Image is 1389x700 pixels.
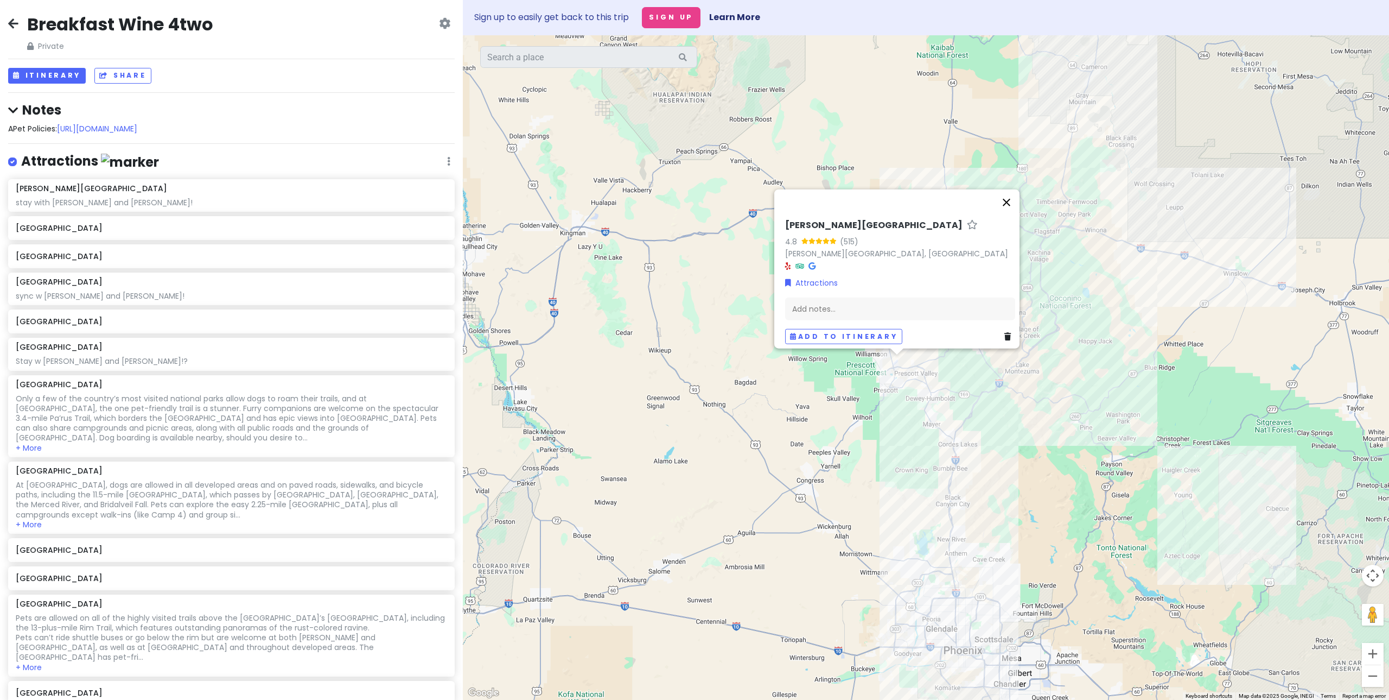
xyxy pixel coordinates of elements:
[16,394,447,443] div: Only a few of the country’s most visited national parks allow dogs to roam their trails, and at [...
[709,11,760,23] a: Learn More
[16,466,103,476] h6: [GEOGRAPHIC_DATA]
[808,262,815,270] i: Google Maps
[16,184,167,193] h6: [PERSON_NAME][GEOGRAPHIC_DATA]
[27,40,213,52] span: Private
[16,443,42,453] button: + More
[480,46,697,68] input: Search a place
[466,686,501,700] img: Google
[16,291,447,301] div: sync w [PERSON_NAME] and [PERSON_NAME]!
[795,262,804,270] i: Tripadvisor
[16,223,447,233] h6: [GEOGRAPHIC_DATA]
[94,68,151,84] button: Share
[16,663,42,672] button: + More
[57,123,137,134] a: [URL][DOMAIN_NAME]
[785,329,902,345] button: Add to itinerary
[1362,643,1384,665] button: Zoom in
[1239,693,1314,699] span: Map data ©2025 Google, INEGI
[16,251,447,261] h6: [GEOGRAPHIC_DATA]
[16,688,447,698] h6: [GEOGRAPHIC_DATA]
[16,613,447,663] div: Pets are allowed on all of the highly visited trails above the [GEOGRAPHIC_DATA]’s [GEOGRAPHIC_DA...
[8,68,86,84] button: Itinerary
[8,102,455,118] h4: Notes
[785,277,838,289] a: Attractions
[16,356,447,366] div: Stay w [PERSON_NAME] and [PERSON_NAME]!?
[16,317,447,326] h6: [GEOGRAPHIC_DATA]
[1004,331,1015,343] a: Delete place
[642,7,700,28] button: Sign Up
[1362,665,1384,687] button: Zoom out
[16,545,447,555] h6: [GEOGRAPHIC_DATA]
[1186,692,1232,700] button: Keyboard shortcuts
[101,154,159,171] img: marker
[16,198,447,207] div: stay with [PERSON_NAME] and [PERSON_NAME]!
[8,123,137,134] span: APet Policies:
[1321,693,1336,699] a: Terms (opens in new tab)
[840,236,858,248] div: (515)
[16,480,447,520] div: At [GEOGRAPHIC_DATA], dogs are allowed in all developed areas and on paved roads, sidewalks, and ...
[463,35,1389,700] div: Slide Rock State Park
[16,342,103,352] h6: [GEOGRAPHIC_DATA]
[785,236,801,248] div: 4.8
[27,13,213,36] h2: Breakfast Wine 4two
[16,520,42,529] button: + More
[1342,693,1386,699] a: Report a map error
[466,686,501,700] a: Open this area in Google Maps (opens a new window)
[785,248,1008,259] a: [PERSON_NAME][GEOGRAPHIC_DATA], [GEOGRAPHIC_DATA]
[16,380,103,389] h6: [GEOGRAPHIC_DATA]
[1362,565,1384,587] button: Map camera controls
[967,220,978,231] a: Star place
[21,153,159,171] h4: Attractions
[785,298,1015,320] div: Add notes...
[1362,604,1384,626] button: Drag Pegman onto the map to open Street View
[785,220,963,231] h6: [PERSON_NAME][GEOGRAPHIC_DATA]
[16,599,103,609] h6: [GEOGRAPHIC_DATA]
[16,573,447,583] h6: [GEOGRAPHIC_DATA]
[993,190,1020,216] button: Close
[16,277,103,287] h6: [GEOGRAPHIC_DATA]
